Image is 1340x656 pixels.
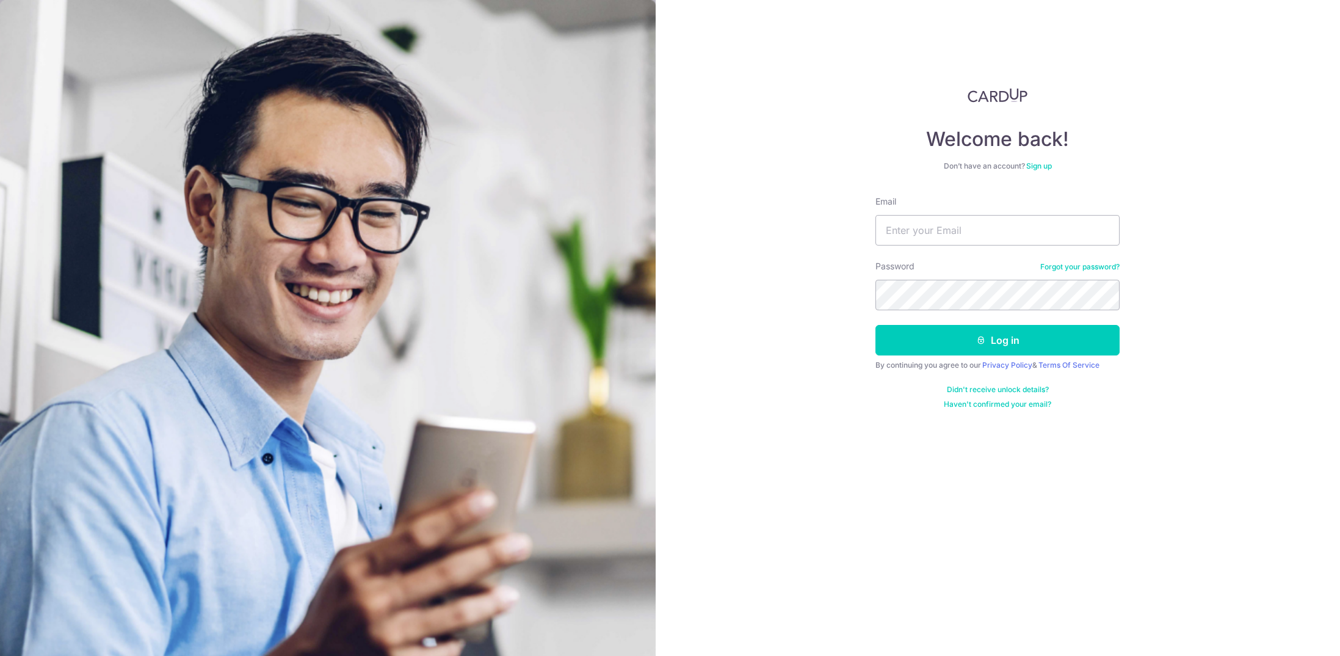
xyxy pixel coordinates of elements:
a: Haven't confirmed your email? [944,399,1051,409]
input: Enter your Email [875,215,1120,246]
label: Email [875,195,896,208]
div: By continuing you agree to our & [875,360,1120,370]
a: Terms Of Service [1038,360,1099,370]
img: CardUp Logo [968,88,1027,103]
h4: Welcome back! [875,127,1120,151]
a: Didn't receive unlock details? [947,385,1049,395]
a: Sign up [1026,161,1052,170]
button: Log in [875,325,1120,355]
label: Password [875,260,914,272]
div: Don’t have an account? [875,161,1120,171]
a: Forgot your password? [1040,262,1120,272]
a: Privacy Policy [982,360,1032,370]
